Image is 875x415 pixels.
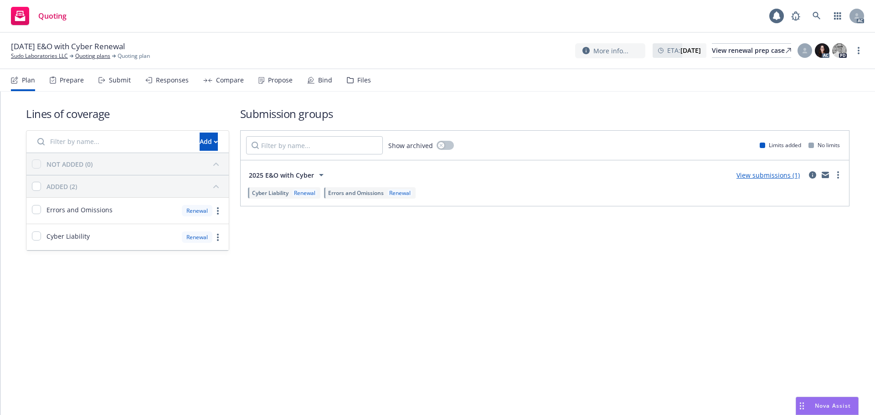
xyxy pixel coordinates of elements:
[292,189,317,197] div: Renewal
[833,169,844,180] a: more
[787,7,805,25] a: Report a Bug
[832,43,847,58] img: photo
[593,46,628,56] span: More info...
[26,106,229,121] h1: Lines of coverage
[815,402,851,410] span: Nova Assist
[46,179,223,194] button: ADDED (2)
[246,136,383,154] input: Filter by name...
[240,106,849,121] h1: Submission groups
[212,205,223,216] a: more
[246,166,329,184] button: 2025 E&O with Cyber
[22,77,35,84] div: Plan
[820,169,831,180] a: mail
[7,3,70,29] a: Quoting
[388,141,433,150] span: Show archived
[736,171,800,179] a: View submissions (1)
[318,77,332,84] div: Bind
[249,170,314,180] span: 2025 E&O with Cyber
[46,159,93,169] div: NOT ADDED (0)
[109,77,131,84] div: Submit
[575,43,645,58] button: More info...
[796,397,859,415] button: Nova Assist
[11,52,68,60] a: Sudo Laboratories LLC
[156,77,189,84] div: Responses
[252,189,288,197] span: Cyber Liability
[182,205,212,216] div: Renewal
[829,7,847,25] a: Switch app
[46,231,90,241] span: Cyber Liability
[268,77,293,84] div: Propose
[200,133,218,150] div: Add
[680,46,701,55] strong: [DATE]
[796,397,808,415] div: Drag to move
[667,46,701,55] span: ETA :
[712,43,791,58] a: View renewal prep case
[357,77,371,84] div: Files
[46,157,223,171] button: NOT ADDED (0)
[46,182,77,191] div: ADDED (2)
[216,77,244,84] div: Compare
[118,52,150,60] span: Quoting plan
[11,41,125,52] span: [DATE] E&O with Cyber Renewal
[712,44,791,57] div: View renewal prep case
[75,52,110,60] a: Quoting plans
[212,232,223,243] a: more
[807,169,818,180] a: circleInformation
[182,231,212,243] div: Renewal
[46,205,113,215] span: Errors and Omissions
[808,7,826,25] a: Search
[200,133,218,151] button: Add
[32,133,194,151] input: Filter by name...
[387,189,412,197] div: Renewal
[815,43,829,58] img: photo
[853,45,864,56] a: more
[60,77,84,84] div: Prepare
[760,141,801,149] div: Limits added
[808,141,840,149] div: No limits
[328,189,384,197] span: Errors and Omissions
[38,12,67,20] span: Quoting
